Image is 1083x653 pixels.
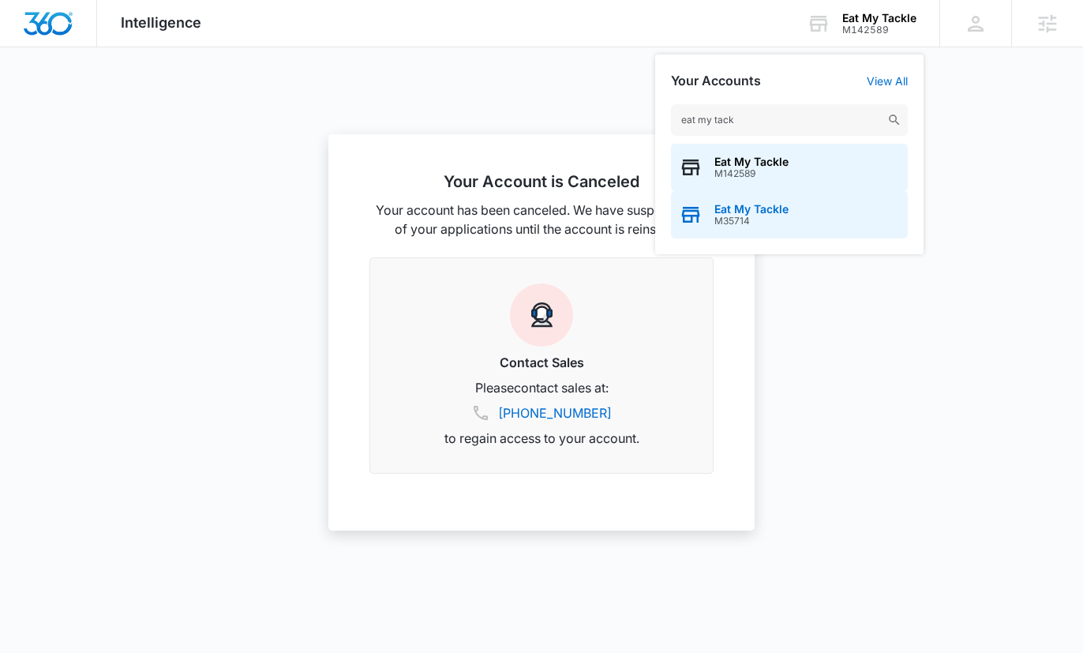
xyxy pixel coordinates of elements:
[389,353,694,372] h3: Contact Sales
[842,12,916,24] div: account name
[714,216,789,227] span: M35714
[714,156,789,168] span: Eat My Tackle
[369,201,714,238] p: Your account has been canceled. We have suspended all of your applications until the account is r...
[121,14,201,31] span: Intelligence
[671,144,908,191] button: Eat My TackleM142589
[867,74,908,88] a: View All
[389,378,694,448] p: Please contact sales at: to regain access to your account.
[498,403,612,422] a: [PHONE_NUMBER]
[842,24,916,36] div: account id
[714,203,789,216] span: Eat My Tackle
[671,104,908,136] input: Search Accounts
[671,191,908,238] button: Eat My TackleM35714
[714,168,789,179] span: M142589
[369,172,714,191] h2: Your Account is Canceled
[671,73,761,88] h2: Your Accounts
